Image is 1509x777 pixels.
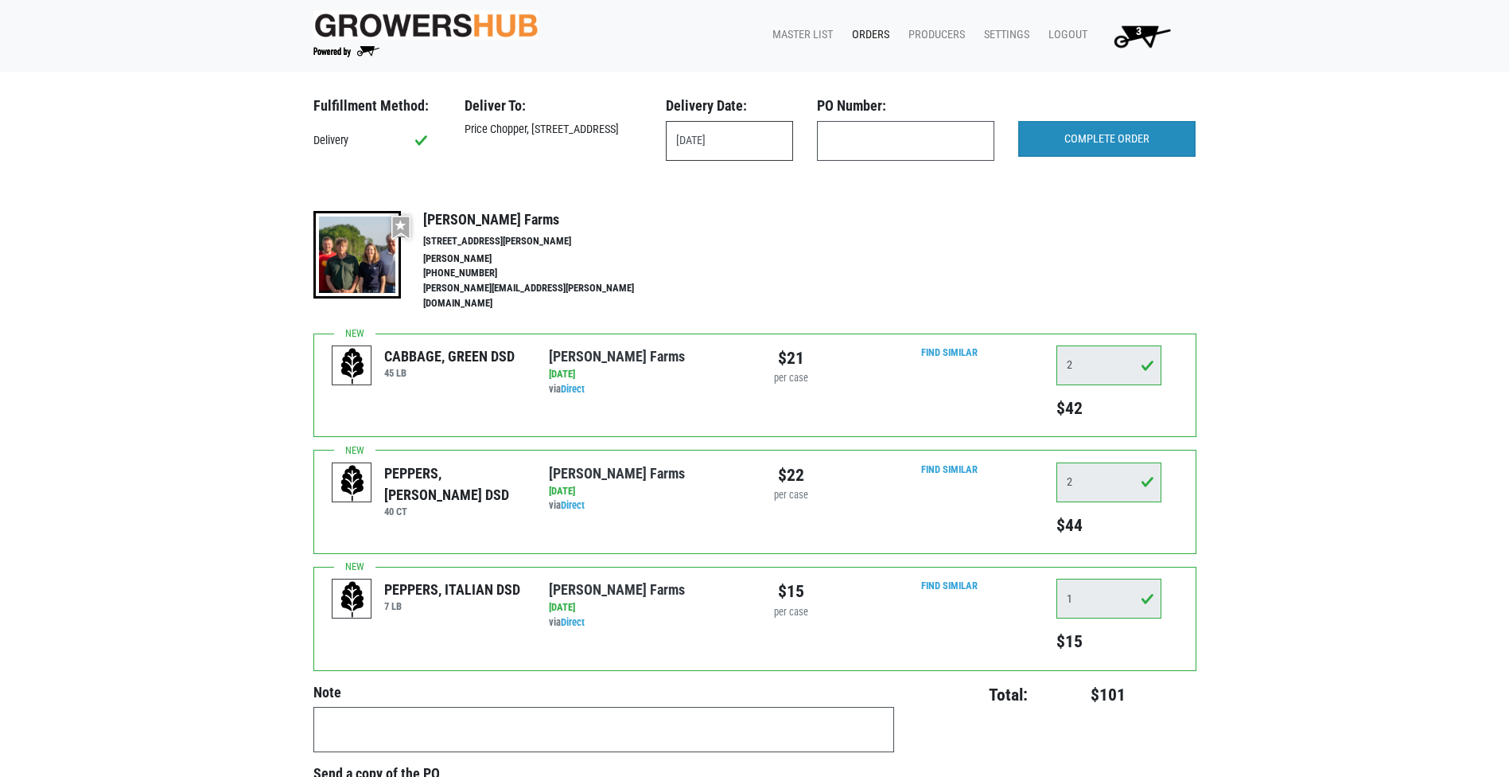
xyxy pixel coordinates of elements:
[767,579,815,604] div: $15
[1036,20,1094,50] a: Logout
[423,234,668,249] li: [STREET_ADDRESS][PERSON_NAME]
[561,499,585,511] a: Direct
[384,600,520,612] h6: 7 LB
[561,616,585,628] a: Direct
[1037,685,1126,705] h4: $101
[313,46,379,57] img: Powered by Big Wheelbarrow
[666,121,793,161] input: Select Date
[767,346,815,371] div: $21
[921,580,978,592] a: Find Similar
[767,463,815,488] div: $22
[549,498,742,513] div: via
[423,281,668,311] li: [PERSON_NAME][EMAIL_ADDRESS][PERSON_NAME][DOMAIN_NAME]
[549,367,742,382] div: [DATE]
[1136,25,1141,38] span: 3
[921,346,978,358] a: Find Similar
[1056,579,1161,619] input: Qty
[423,211,668,228] h4: [PERSON_NAME] Farms
[423,266,668,281] li: [PHONE_NUMBER]
[313,97,441,115] h3: Fulfillment Method:
[760,20,839,50] a: Master List
[1056,463,1161,502] input: Qty
[384,463,525,506] div: PEPPERS, [PERSON_NAME] DSD
[767,605,815,620] div: per case
[549,581,685,598] a: [PERSON_NAME] Farms
[465,97,642,115] h3: Deliver To:
[313,211,401,299] img: thumbnail-8a08f3346781c529aa742b86dead986c.jpg
[921,463,978,475] a: Find Similar
[919,685,1029,705] h4: Total:
[313,10,539,40] img: original-fc7597fdc6adbb9d0e2ae620e786d1a2.jpg
[549,615,742,631] div: via
[549,348,685,365] a: [PERSON_NAME] Farms
[333,580,372,619] img: placeholder-variety-43d6402dacf2d531de610a020419775a.svg
[767,371,815,386] div: per case
[453,121,654,139] div: Price Chopper, [STREET_ADDRESS]
[1106,20,1177,52] img: Cart
[384,346,515,367] div: CABBAGE, GREEN DSD
[333,346,372,386] img: placeholder-variety-43d6402dacf2d531de610a020419775a.svg
[384,579,520,600] div: PEPPERS, ITALIAN DSD
[313,684,894,701] h4: Note
[549,382,742,397] div: via
[839,20,896,50] a: Orders
[1018,121,1196,158] input: COMPLETE ORDER
[384,506,525,517] h6: 40 CT
[817,97,994,115] h3: PO Number:
[333,463,372,503] img: placeholder-variety-43d6402dacf2d531de610a020419775a.svg
[549,465,685,482] a: [PERSON_NAME] Farms
[1056,631,1161,652] h5: $15
[549,600,742,615] div: [DATE]
[561,383,585,395] a: Direct
[1056,346,1161,385] input: Qty
[666,97,793,115] h3: Delivery Date:
[896,20,971,50] a: Producers
[1056,515,1161,536] h5: $44
[1056,398,1161,419] h5: $42
[971,20,1036,50] a: Settings
[384,367,515,379] h6: 45 LB
[423,252,668,267] li: [PERSON_NAME]
[549,484,742,499] div: [DATE]
[1094,20,1184,52] a: 3
[767,488,815,503] div: per case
